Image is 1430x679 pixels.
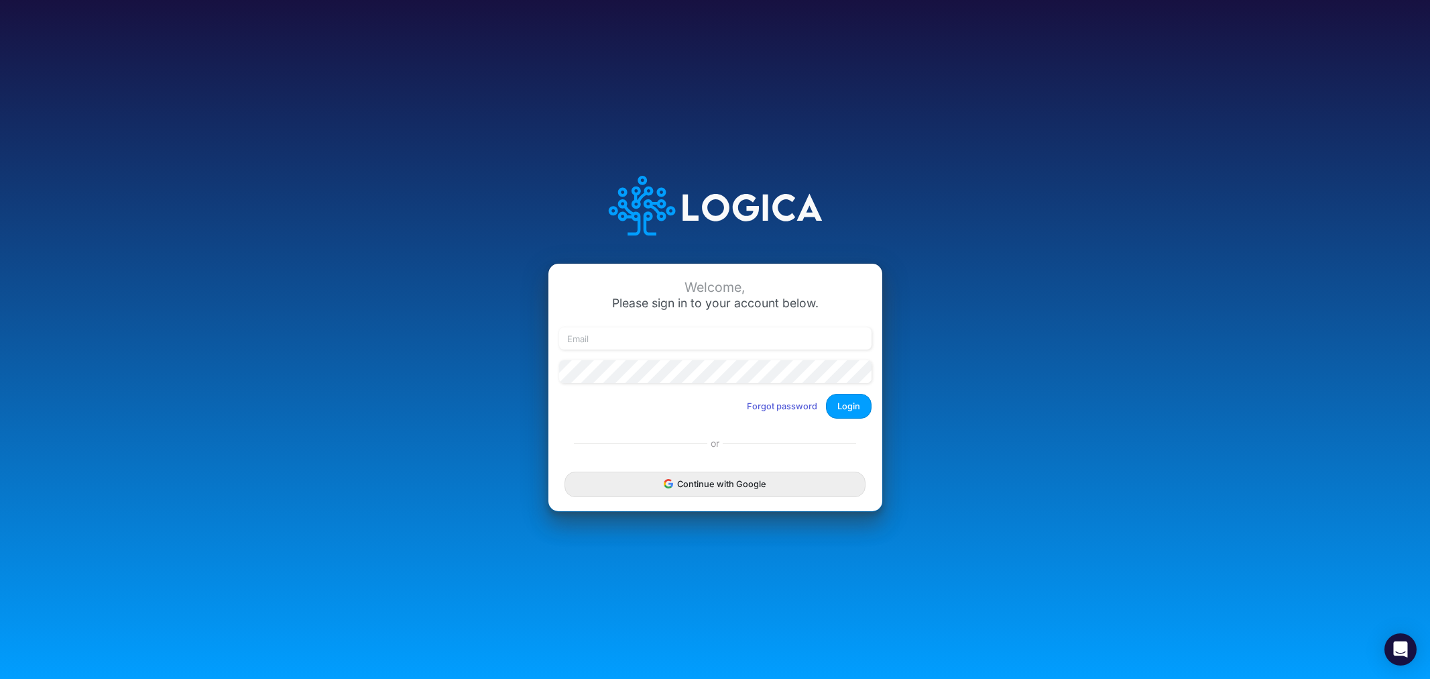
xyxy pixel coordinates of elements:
[559,327,872,350] input: Email
[1384,633,1417,666] div: Open Intercom Messenger
[826,394,872,419] button: Login
[559,280,872,295] div: Welcome,
[564,472,865,497] button: Continue with Google
[738,395,826,417] button: Forgot password
[612,296,819,310] span: Please sign in to your account below.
